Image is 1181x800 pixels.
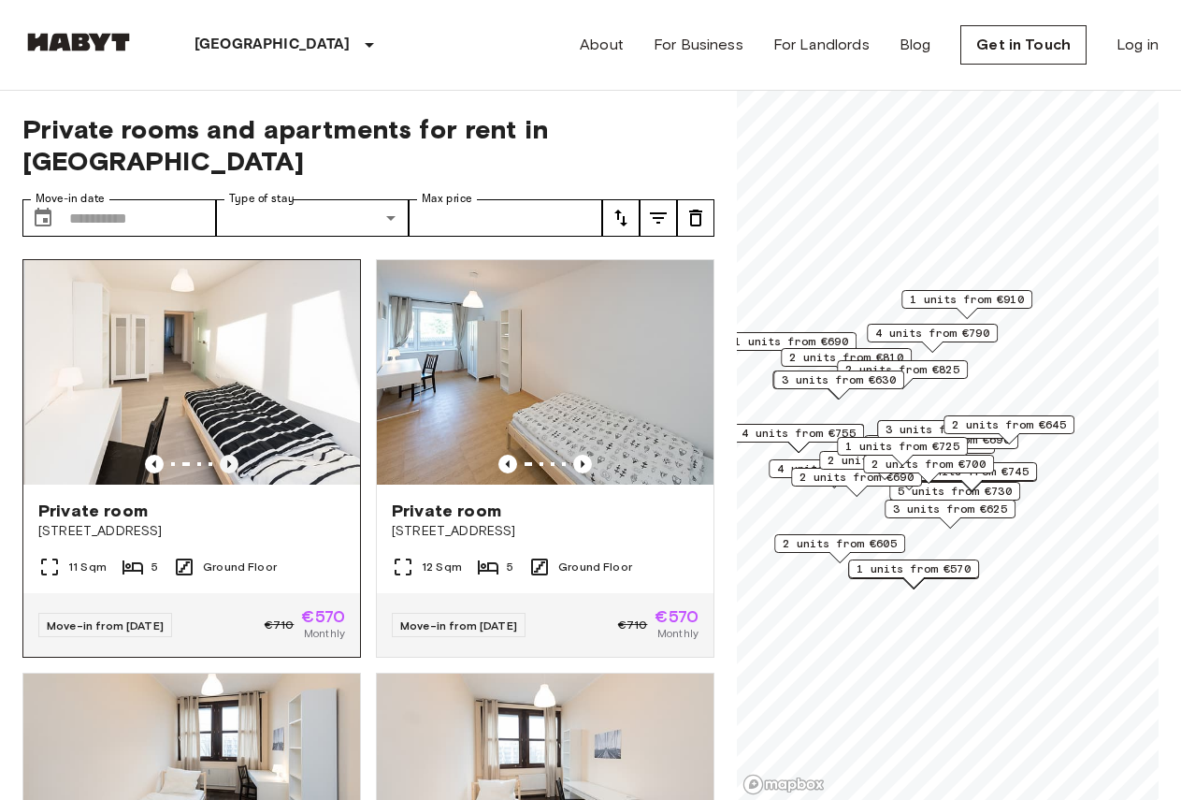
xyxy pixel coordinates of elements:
div: Map marker [864,435,995,464]
div: Map marker [889,482,1020,511]
div: Map marker [819,451,950,480]
div: Map marker [773,371,904,400]
span: €570 [655,608,699,625]
span: 1 units from €910 [910,291,1024,308]
span: 4 units from €755 [742,425,856,442]
span: 1 units from €690 [734,333,848,350]
span: 2 units from €690 [799,469,914,486]
span: 2 units from €700 [871,456,986,473]
span: [STREET_ADDRESS] [392,522,699,541]
span: Move-in from [DATE] [47,618,164,633]
span: 5 [507,559,513,575]
a: Log in [1116,34,1159,56]
div: Map marker [848,560,979,589]
div: Map marker [837,437,968,466]
span: €710 [618,617,648,633]
img: Habyt [22,33,135,51]
button: Previous image [145,455,164,473]
button: tune [640,199,677,237]
a: For Landlords [773,34,870,56]
a: Mapbox logo [742,774,825,795]
span: 5 units from €715 [872,436,987,453]
span: 1 units from €725 [845,438,959,455]
span: Private room [392,500,501,522]
a: Marketing picture of unit DE-02-067-04MPrevious imagePrevious imagePrivate room[STREET_ADDRESS]12... [376,259,714,658]
span: Ground Floor [558,559,632,575]
span: Monthly [657,625,699,642]
button: Previous image [220,455,238,473]
span: 4 units from €790 [875,325,989,342]
label: Type of stay [229,191,295,207]
span: 2 units from €605 [783,535,897,552]
div: Map marker [791,468,922,497]
span: 2 units from €645 [952,416,1066,433]
p: [GEOGRAPHIC_DATA] [194,34,351,56]
span: 11 Sqm [68,559,107,575]
span: Private room [38,500,148,522]
div: Map marker [772,371,903,400]
span: 5 [151,559,158,575]
div: Map marker [885,500,1015,529]
span: Private rooms and apartments for rent in [GEOGRAPHIC_DATA] [22,113,714,177]
span: 4 units from €785 [777,460,891,477]
div: Map marker [733,424,864,453]
div: Map marker [774,534,905,563]
span: [STREET_ADDRESS] [38,522,345,541]
span: €710 [265,617,295,633]
div: Map marker [781,348,912,377]
div: Map marker [726,332,857,361]
div: Map marker [943,415,1074,444]
div: Map marker [837,360,968,389]
span: Monthly [304,625,345,642]
button: Previous image [498,455,517,473]
span: 3 units from €625 [893,501,1007,517]
span: 2 units from €810 [789,349,903,366]
button: Previous image [573,455,592,473]
button: tune [602,199,640,237]
button: Choose date [24,199,62,237]
div: Map marker [769,459,900,488]
span: Move-in from [DATE] [400,618,517,633]
a: About [580,34,624,56]
a: Blog [900,34,931,56]
span: 3 units from €630 [782,371,896,388]
span: 3 units from €745 [915,463,1029,480]
span: 2 units from €825 [845,361,959,378]
div: Map marker [863,455,994,484]
span: €570 [301,608,345,625]
img: Marketing picture of unit DE-02-067-04M [377,260,713,485]
span: Ground Floor [203,559,277,575]
button: tune [677,199,714,237]
span: 3 units from €800 [886,421,1000,438]
a: Get in Touch [960,25,1087,65]
span: 1 units from €570 [857,560,971,577]
div: Map marker [901,290,1032,319]
div: Map marker [877,420,1008,449]
span: 2 units from €925 [828,452,942,469]
label: Max price [422,191,472,207]
a: Marketing picture of unit DE-02-073-03MMarketing picture of unit DE-02-073-03MPrevious imagePrevi... [22,259,361,658]
div: Map marker [867,324,998,353]
label: Move-in date [36,191,105,207]
span: 12 Sqm [422,559,462,575]
img: Marketing picture of unit DE-02-073-03M [25,260,362,485]
a: For Business [654,34,743,56]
